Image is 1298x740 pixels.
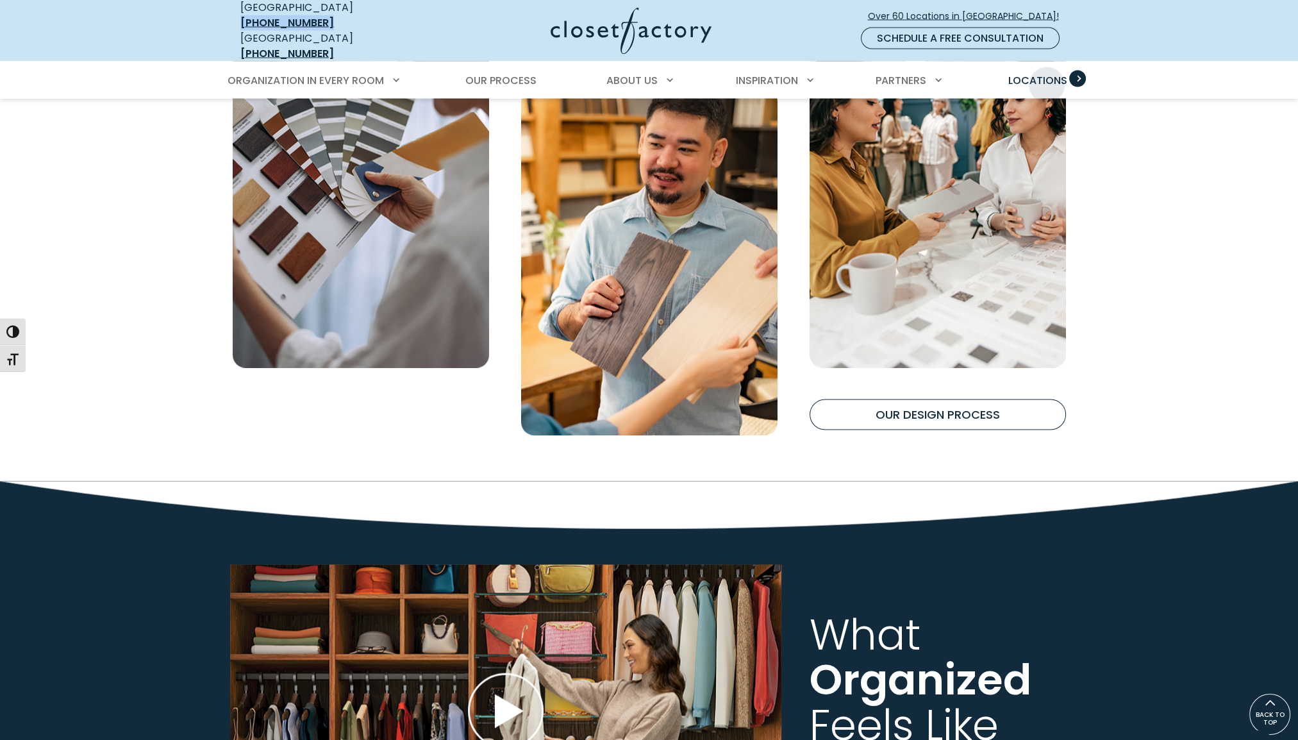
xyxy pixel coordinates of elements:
[219,63,1080,99] nav: Primary Menu
[810,651,1031,710] span: Organized
[240,31,426,62] div: [GEOGRAPHIC_DATA]
[240,46,334,61] a: [PHONE_NUMBER]
[876,73,926,88] span: Partners
[861,28,1060,49] a: Schedule a Free Consultation
[867,5,1070,28] a: Over 60 Locations in [GEOGRAPHIC_DATA]!
[810,399,1066,430] a: Our Design Process
[240,15,334,30] a: [PHONE_NUMBER]
[1249,694,1290,735] a: BACK TO TOP
[1250,711,1290,727] span: BACK TO TOP
[606,73,658,88] span: About Us
[1008,73,1067,88] span: Locations
[810,605,920,664] span: What
[551,8,711,55] img: Closet Factory Logo
[465,73,537,88] span: Our Process
[228,73,384,88] span: Organization in Every Room
[868,10,1069,23] span: Over 60 Locations in [GEOGRAPHIC_DATA]!
[521,89,778,435] img: Designer with wood finish samples
[736,73,798,88] span: Inspiration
